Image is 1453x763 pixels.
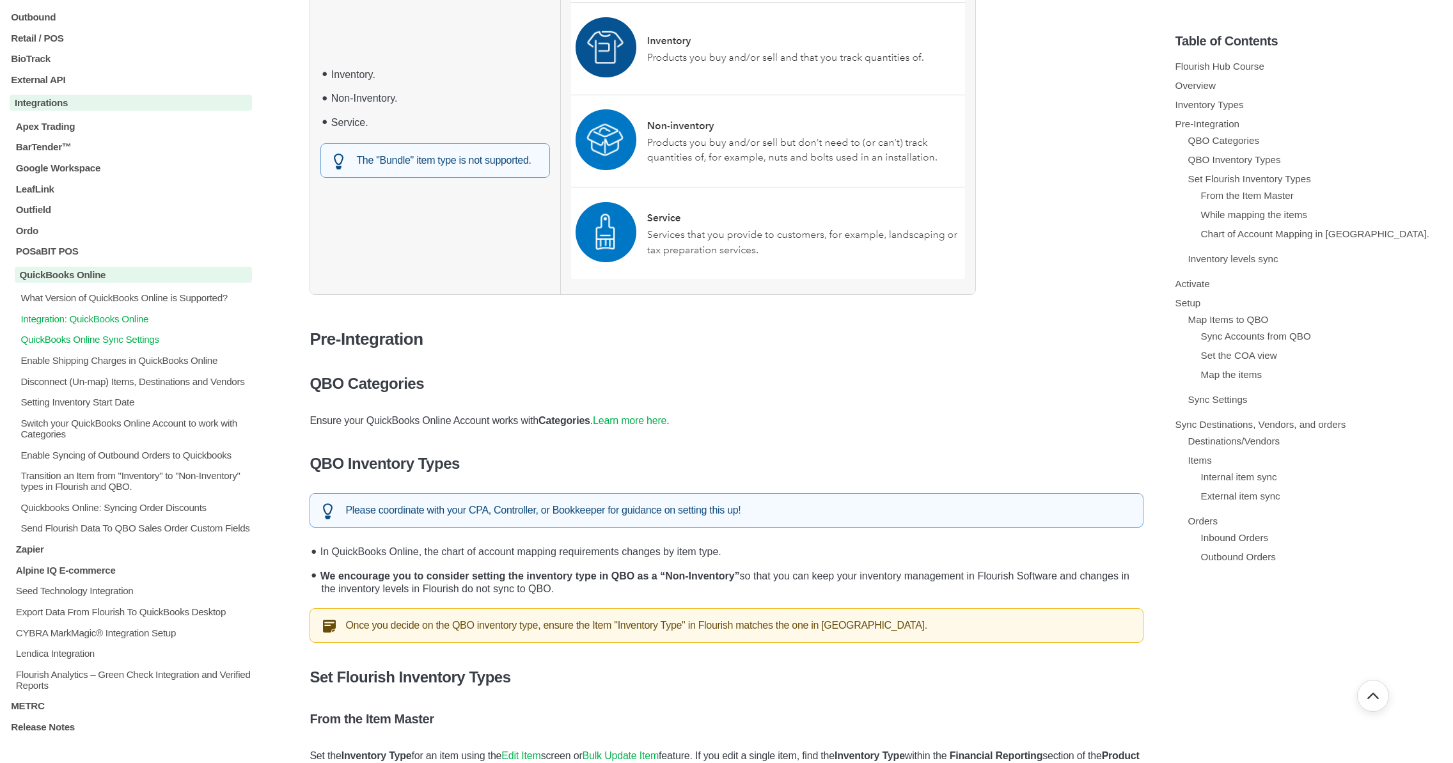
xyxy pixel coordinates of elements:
[19,334,252,345] p: QuickBooks Online Sync Settings
[10,585,252,596] a: Seed Technology Integration
[310,493,1143,528] div: Please coordinate with your CPA, Controller, or Bookkeeper for guidance on setting this up!
[15,565,252,576] p: Alpine IQ E-commerce
[1175,419,1346,430] a: Sync Destinations, Vendors, and orders
[15,141,252,152] p: BarTender™
[10,397,252,407] a: Setting Inventory Start Date
[15,648,252,659] p: Lendica Integration
[1175,118,1239,129] a: Pre-Integration
[1357,680,1389,712] button: Go back to top of document
[1188,436,1280,446] a: Destinations/Vendors
[327,109,549,133] li: Service.
[950,750,1043,761] strong: Financial Reporting
[10,32,252,43] a: Retail / POS
[1175,80,1216,91] a: Overview
[835,750,905,761] strong: Inventory Type
[538,415,590,426] strong: Categories
[593,415,666,426] a: Learn more here
[320,570,740,581] strong: We encourage you to consider setting the inventory type in QBO as a “Non-Inventory”
[1201,532,1269,543] a: Inbound Orders
[1188,135,1259,146] a: QBO Categories
[10,606,252,617] a: Export Data From Flourish To QuickBooks Desktop
[1201,228,1429,239] a: Chart of Account Mapping in [GEOGRAPHIC_DATA].
[10,648,252,659] a: Lendica Integration
[10,669,252,691] a: Flourish Analytics – Green Check Integration and Verified Reports
[10,721,252,732] a: Release Notes
[310,413,1143,429] p: Ensure your QuickBooks Online Account works with . .
[10,700,252,711] a: METRC
[1201,331,1311,342] a: Sync Accounts from QBO
[1175,13,1443,744] section: Table of Contents
[10,141,252,152] a: BarTender™
[10,121,252,132] a: Apex Trading
[342,750,412,761] strong: Inventory Type
[15,606,252,617] p: Export Data From Flourish To QuickBooks Desktop
[15,121,252,132] p: Apex Trading
[1188,173,1311,184] a: Set Flourish Inventory Types
[15,585,252,596] p: Seed Technology Integration
[310,455,1143,473] h4: QBO Inventory Types
[1201,190,1294,201] a: From the Item Master
[19,470,252,492] p: Transition an Item from "Inventory" to "Non-Inventory" types in Flourish and QBO.
[15,225,252,236] p: Ordo
[15,627,252,638] p: CYBRA MarkMagic® Integration Setup
[10,627,252,638] a: CYBRA MarkMagic® Integration Setup
[10,74,252,85] p: External API
[10,334,252,345] a: QuickBooks Online Sync Settings
[10,544,252,555] a: Zapier
[19,313,252,324] p: Integration: QuickBooks Online
[15,204,252,215] p: Outfield
[1188,154,1281,165] a: QBO Inventory Types
[1175,61,1264,72] a: Flourish Hub Course
[1188,394,1248,405] a: Sync Settings
[10,162,252,173] a: Google Workspace
[1175,99,1244,110] a: Inventory Types
[1188,515,1218,526] a: Orders
[10,12,252,22] a: Outbound
[19,376,252,387] p: Disconnect (Un-map) Items, Destinations and Vendors
[10,470,252,492] a: Transition an Item from "Inventory" to "Non-Inventory" types in Flourish and QBO.
[10,449,252,460] a: Enable Syncing of Outbound Orders to Quickbooks
[19,523,252,533] p: Send Flourish Data To QBO Sales Order Custom Fields
[316,538,1143,562] li: In QuickBooks Online, the chart of account mapping requirements changes by item type.
[10,565,252,576] a: Alpine IQ E-commerce
[10,292,252,303] a: What Version of QuickBooks Online is Supported?
[1188,253,1278,264] a: Inventory levels sync
[310,329,1143,349] h3: Pre-Integration
[501,750,540,761] a: Edit Item
[1201,551,1276,562] a: Outbound Orders
[15,267,252,283] p: QuickBooks Online
[10,53,252,64] a: BioTrack
[10,502,252,513] a: Quickbooks Online: Syncing Order Discounts
[10,95,252,111] a: Integrations
[10,267,252,283] a: QuickBooks Online
[10,204,252,215] a: Outfield
[310,375,1143,393] h4: QBO Categories
[15,669,252,691] p: Flourish Analytics – Green Check Integration and Verified Reports
[15,162,252,173] p: Google Workspace
[19,397,252,407] p: Setting Inventory Start Date
[15,183,252,194] p: LeafLink
[10,523,252,533] a: Send Flourish Data To QBO Sales Order Custom Fields
[19,355,252,366] p: Enable Shipping Charges in QuickBooks Online
[10,313,252,324] a: Integration: QuickBooks Online
[1201,491,1280,501] a: External item sync
[10,225,252,236] a: Ordo
[10,418,252,439] a: Switch your QuickBooks Online Account to work with Categories
[1201,369,1262,380] a: Map the items
[310,712,1143,727] h5: From the Item Master
[10,246,252,256] a: POSaBIT POS
[310,608,1143,643] div: Once you decide on the QBO inventory type, ensure the Item "Inventory Type" in Flourish matches t...
[19,418,252,439] p: Switch your QuickBooks Online Account to work with Categories
[1188,455,1212,466] a: Items
[10,376,252,387] a: Disconnect (Un-map) Items, Destinations and Vendors
[10,355,252,366] a: Enable Shipping Charges in QuickBooks Online
[1175,297,1201,308] a: Setup
[316,562,1143,598] li: so that you can keep your inventory management in Flourish Software and changes in the inventory ...
[320,143,549,178] div: The "Bundle" item type is not supported.
[19,449,252,460] p: Enable Syncing of Outbound Orders to Quickbooks
[15,246,252,256] p: POSaBIT POS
